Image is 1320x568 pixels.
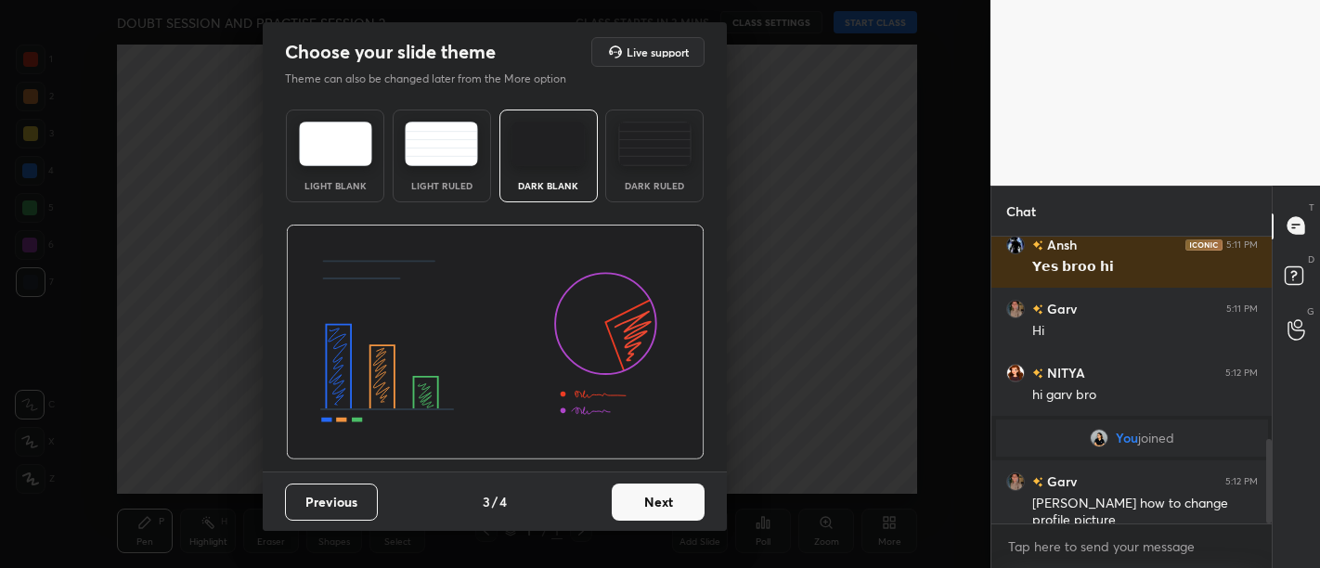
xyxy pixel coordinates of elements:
[1308,252,1314,266] p: D
[1043,235,1077,254] h6: Ansh
[1043,299,1077,318] h6: Garv
[286,225,705,460] img: darkThemeBanner.d06ce4a2.svg
[298,181,372,190] div: Light Blank
[1225,367,1258,378] div: 5:12 PM
[1032,495,1258,530] div: [PERSON_NAME] how to change profile picture
[617,181,692,190] div: Dark Ruled
[1032,368,1043,379] img: no-rating-badge.077c3623.svg
[1307,304,1314,318] p: G
[1032,477,1043,487] img: no-rating-badge.077c3623.svg
[1032,322,1258,341] div: Hi
[285,484,378,521] button: Previous
[405,122,478,166] img: lightRuledTheme.5fabf969.svg
[1225,475,1258,486] div: 5:12 PM
[627,46,689,58] h5: Live support
[1032,386,1258,405] div: hi garv bro
[991,237,1273,524] div: grid
[285,40,496,64] h2: Choose your slide theme
[285,71,586,87] p: Theme can also be changed later from the More option
[299,122,372,166] img: lightTheme.e5ed3b09.svg
[1116,431,1138,445] span: You
[492,492,498,511] h4: /
[1032,240,1043,251] img: no-rating-badge.077c3623.svg
[1006,363,1025,381] img: 65536f5d6f91429ba730020e6e3afff7.jpg
[612,484,705,521] button: Next
[499,492,507,511] h4: 4
[1032,304,1043,315] img: no-rating-badge.077c3623.svg
[1006,299,1025,317] img: 876183163d33436298187431410d4aec.jpg
[1226,239,1258,250] div: 5:11 PM
[618,122,692,166] img: darkRuledTheme.de295e13.svg
[1043,471,1077,491] h6: Garv
[511,181,586,190] div: Dark Blank
[1032,258,1258,277] div: 𝗬𝗲𝘀 𝗯𝗿𝗼𝗼 𝗵𝗶
[405,181,479,190] div: Light Ruled
[1006,471,1025,490] img: 876183163d33436298187431410d4aec.jpg
[991,187,1051,236] p: Chat
[1090,429,1108,447] img: 6c8e0d76a9a341958958abd93cd9b0b0.jpg
[511,122,585,166] img: darkTheme.f0cc69e5.svg
[1043,363,1085,382] h6: NITYA
[483,492,490,511] h4: 3
[1226,303,1258,314] div: 5:11 PM
[1006,235,1025,253] img: cd323a1224df40d4825de5aea3945ee4.jpg
[1185,239,1223,250] img: iconic-dark.1390631f.png
[1138,431,1174,445] span: joined
[1309,200,1314,214] p: T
